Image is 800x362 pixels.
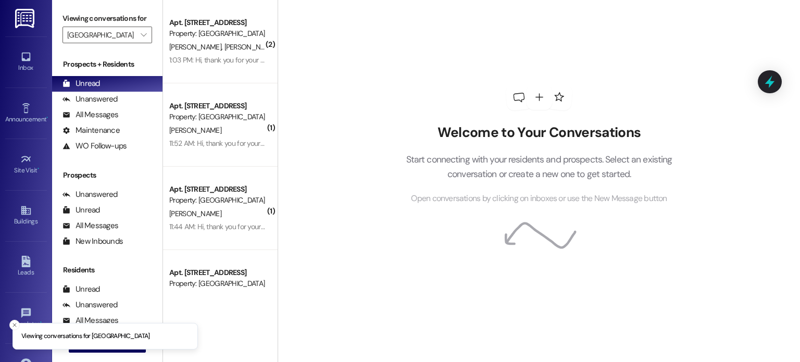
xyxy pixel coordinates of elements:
[67,27,135,43] input: All communities
[63,141,127,152] div: WO Follow-ups
[169,184,266,195] div: Apt. [STREET_ADDRESS]
[37,165,39,172] span: •
[52,170,162,181] div: Prospects
[21,332,150,341] p: Viewing conversations for [GEOGRAPHIC_DATA]
[169,139,483,148] div: 11:52 AM: Hi, thank you for your message. Our team will get back to you [DATE] during regular off...
[169,28,266,39] div: Property: [GEOGRAPHIC_DATA]
[63,125,120,136] div: Maintenance
[224,42,280,52] span: [PERSON_NAME]
[169,42,224,52] span: [PERSON_NAME]
[9,320,20,330] button: Close toast
[63,94,118,105] div: Unanswered
[5,202,47,230] a: Buildings
[411,192,667,205] span: Open conversations by clicking on inboxes or use the New Message button
[169,55,481,65] div: 1:03 PM: Hi, thank you for your message. Our team will get back to you [DATE] during regular offi...
[141,31,146,39] i: 
[63,236,123,247] div: New Inbounds
[5,253,47,281] a: Leads
[63,10,152,27] label: Viewing conversations for
[169,195,266,206] div: Property: [GEOGRAPHIC_DATA]
[5,48,47,76] a: Inbox
[390,124,688,141] h2: Welcome to Your Conversations
[169,278,266,289] div: Property: [GEOGRAPHIC_DATA]
[63,78,100,89] div: Unread
[63,189,118,200] div: Unanswered
[63,284,100,295] div: Unread
[63,299,118,310] div: Unanswered
[169,126,221,135] span: [PERSON_NAME]
[15,9,36,28] img: ResiDesk Logo
[169,222,483,231] div: 11:44 AM: Hi, thank you for your message. Our team will get back to you [DATE] during regular off...
[169,267,266,278] div: Apt. [STREET_ADDRESS]
[169,111,266,122] div: Property: [GEOGRAPHIC_DATA]
[169,209,221,218] span: [PERSON_NAME]
[52,59,162,70] div: Prospects + Residents
[169,101,266,111] div: Apt. [STREET_ADDRESS]
[5,151,47,179] a: Site Visit •
[169,17,266,28] div: Apt. [STREET_ADDRESS]
[390,152,688,182] p: Start connecting with your residents and prospects. Select an existing conversation or create a n...
[63,220,118,231] div: All Messages
[63,205,100,216] div: Unread
[5,304,47,332] a: Templates •
[46,114,48,121] span: •
[52,265,162,276] div: Residents
[63,109,118,120] div: All Messages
